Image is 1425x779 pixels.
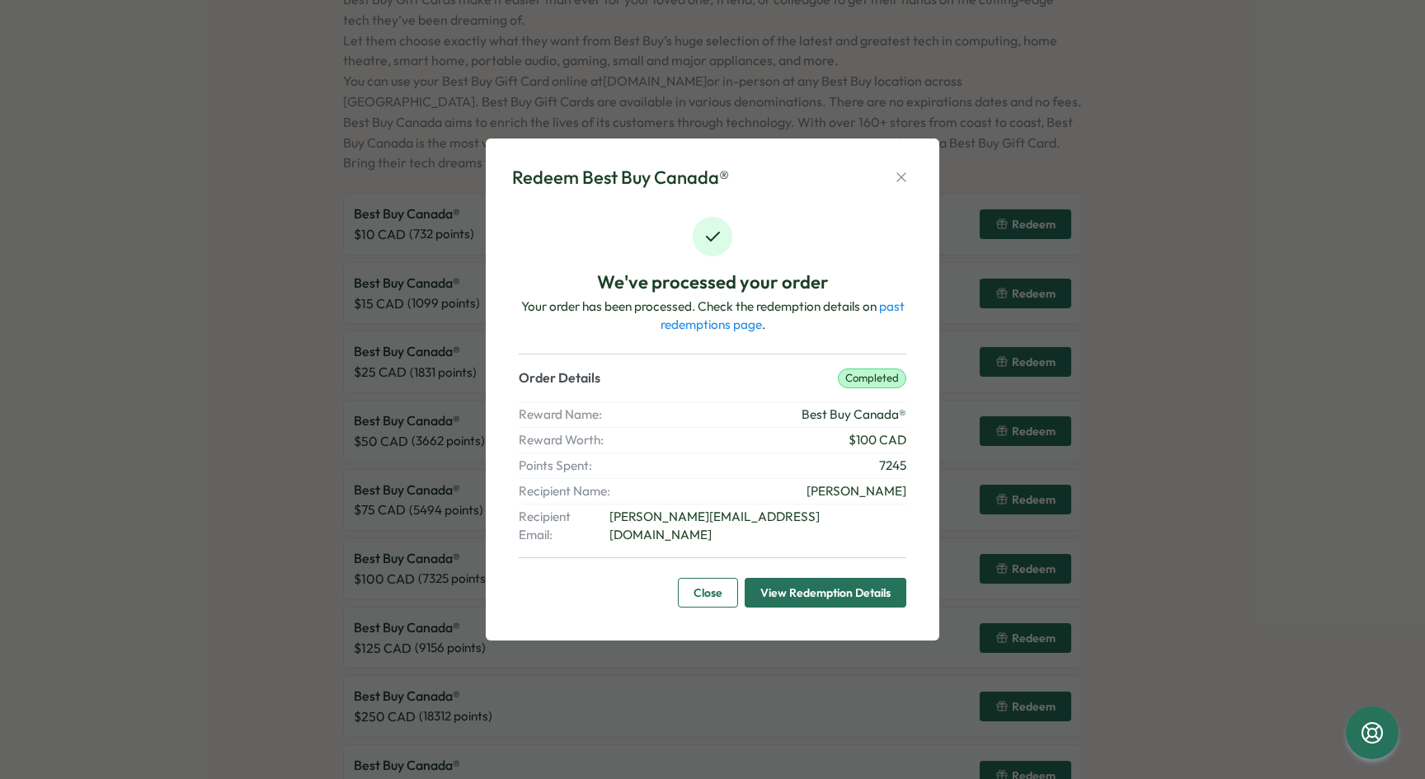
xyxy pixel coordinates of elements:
[838,368,906,388] p: completed
[519,457,611,475] span: Points Spent:
[807,482,906,500] span: [PERSON_NAME]
[519,406,611,424] span: Reward Name:
[802,406,906,424] span: Best Buy Canada®
[519,482,611,500] span: Recipient Name:
[745,578,906,608] button: View Redemption Details
[519,368,600,388] p: Order Details
[760,579,891,607] span: View Redemption Details
[849,431,906,449] span: $ 100 CAD
[512,165,729,190] div: Redeem Best Buy Canada®
[678,578,738,608] button: Close
[609,508,906,544] span: [PERSON_NAME][EMAIL_ADDRESS][DOMAIN_NAME]
[519,298,906,334] p: Your order has been processed. Check the redemption details on .
[879,457,906,475] span: 7245
[597,270,829,295] p: We've processed your order
[519,508,606,544] span: Recipient Email:
[519,431,611,449] span: Reward Worth:
[694,579,722,607] span: Close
